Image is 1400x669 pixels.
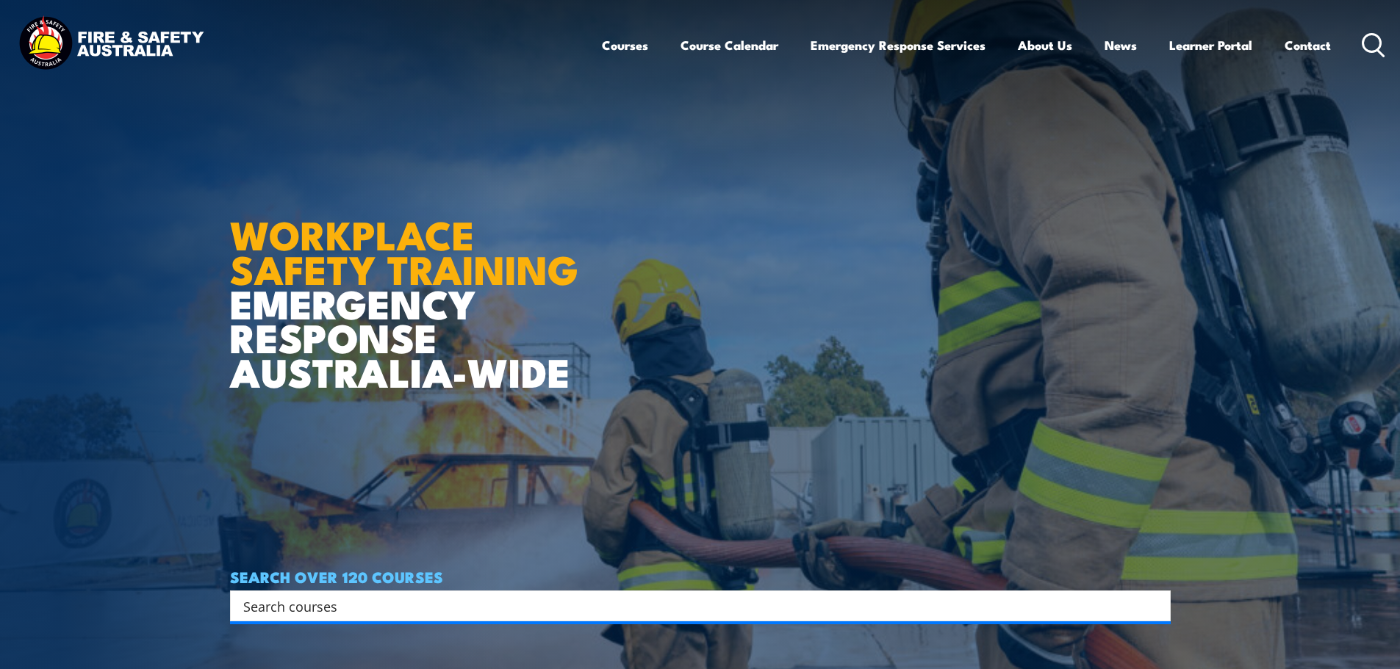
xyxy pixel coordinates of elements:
[602,26,648,65] a: Courses
[1145,596,1166,616] button: Search magnifier button
[230,568,1171,585] h4: SEARCH OVER 120 COURSES
[681,26,778,65] a: Course Calendar
[1018,26,1072,65] a: About Us
[243,595,1138,617] input: Search input
[1105,26,1137,65] a: News
[811,26,986,65] a: Emergency Response Services
[230,203,578,298] strong: WORKPLACE SAFETY TRAINING
[1169,26,1252,65] a: Learner Portal
[230,180,589,388] h1: EMERGENCY RESPONSE AUSTRALIA-WIDE
[246,596,1141,616] form: Search form
[1285,26,1331,65] a: Contact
